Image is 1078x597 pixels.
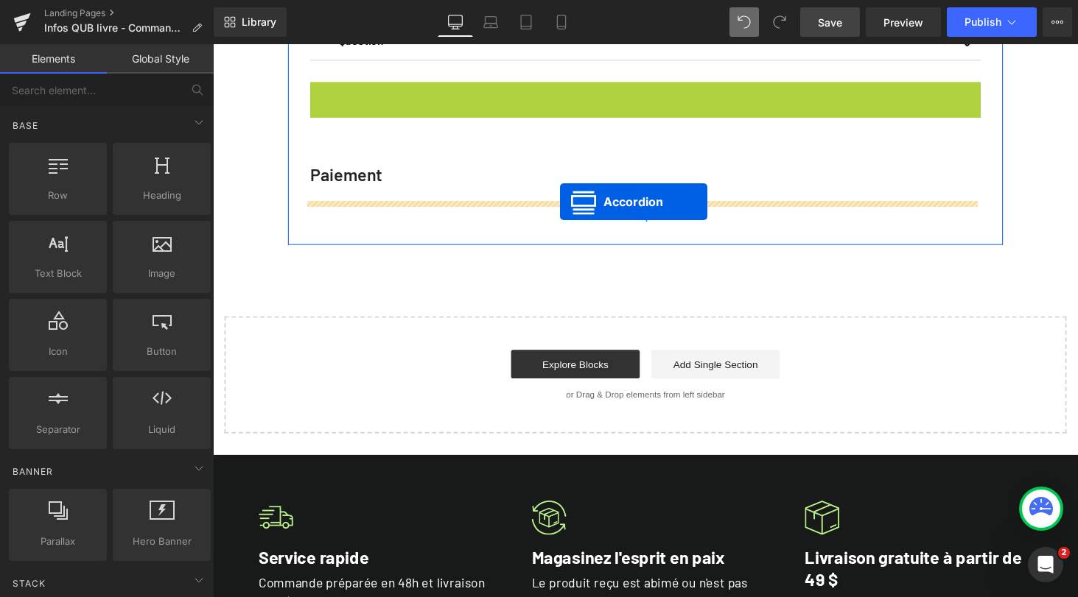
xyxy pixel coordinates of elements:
[11,119,40,133] span: Base
[13,266,102,281] span: Text Block
[44,7,214,19] a: Landing Pages
[117,422,206,437] span: Liquid
[610,517,844,563] p: Livraison gratuite à partir de 49 $
[1028,547,1063,582] iframe: Intercom live chat
[436,171,455,183] span: 80px
[100,124,175,145] strong: Paiement
[44,22,186,34] span: Infos QUB livre - Commandes, livraisons et retours
[13,188,102,203] span: Row
[329,517,563,540] p: Magasinez l'esprit en paix
[452,315,584,345] a: Add Single Section
[473,7,508,37] a: Laptop
[13,534,102,549] span: Parallax
[117,534,206,549] span: Hero Banner
[438,7,473,37] a: Desktop
[117,344,206,359] span: Button
[508,7,544,37] a: Tablet
[965,16,1001,28] span: Publish
[11,576,47,590] span: Stack
[1043,7,1072,37] button: More
[818,15,842,30] span: Save
[544,7,579,37] a: Mobile
[47,517,281,540] p: Service rapide
[866,7,941,37] a: Preview
[307,315,440,345] a: Explore Blocks
[242,15,276,29] span: Library
[107,44,214,74] a: Global Style
[214,7,287,37] a: New Library
[765,7,794,37] button: Redo
[11,464,55,478] span: Banner
[117,188,206,203] span: Heading
[947,7,1037,37] button: Publish
[13,344,102,359] span: Icon
[35,356,856,367] p: or Drag & Drop elements from left sidebar
[117,266,206,281] span: Image
[1058,547,1070,559] span: 2
[13,422,102,437] span: Separator
[883,15,923,30] span: Preview
[729,7,759,37] button: Undo
[844,475,865,495] a: Faites défiler vers le haut de la page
